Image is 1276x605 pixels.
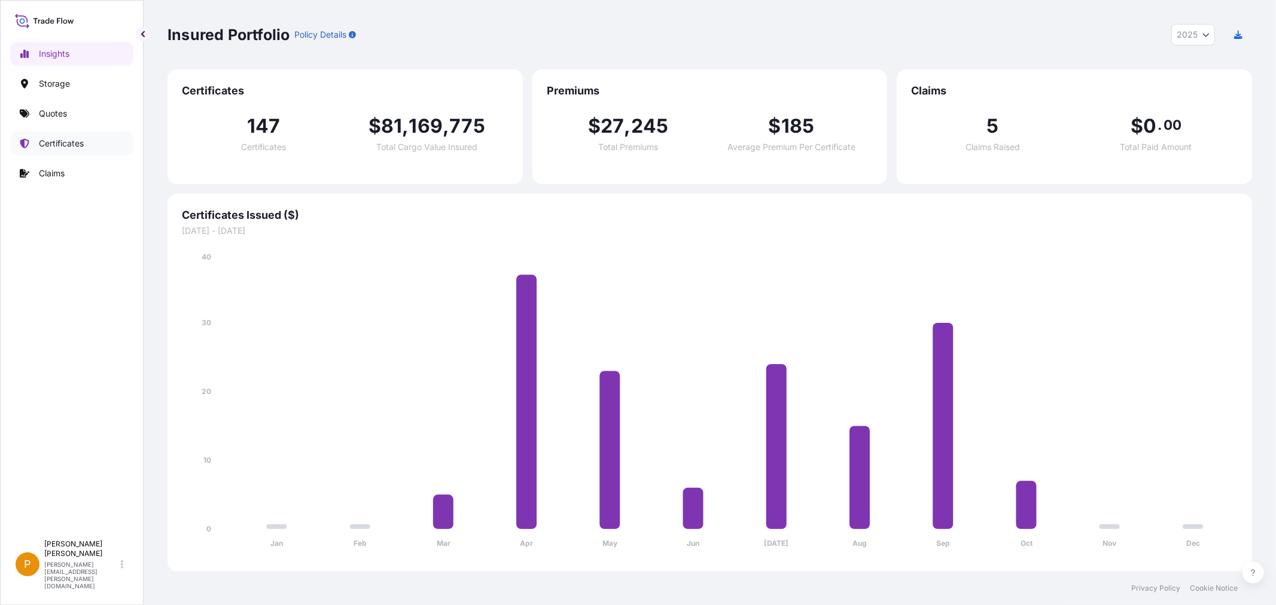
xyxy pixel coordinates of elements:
[1120,143,1192,151] span: Total Paid Amount
[39,167,65,179] p: Claims
[10,72,133,96] a: Storage
[1186,539,1200,548] tspan: Dec
[241,143,286,151] span: Certificates
[1103,539,1117,548] tspan: Nov
[206,524,211,533] tspan: 0
[437,539,450,548] tspan: Mar
[39,78,70,90] p: Storage
[769,117,781,136] span: $
[1021,539,1033,548] tspan: Oct
[987,117,999,136] span: 5
[354,539,367,548] tspan: Feb
[409,117,443,136] span: 169
[631,117,669,136] span: 245
[520,539,533,548] tspan: Apr
[588,117,601,136] span: $
[24,558,31,570] span: P
[247,117,281,136] span: 147
[1143,117,1156,136] span: 0
[376,143,477,151] span: Total Cargo Value Insured
[449,117,485,136] span: 775
[168,25,290,44] p: Insured Portfolio
[202,252,211,261] tspan: 40
[10,132,133,155] a: Certificates
[966,143,1020,151] span: Claims Raised
[687,539,699,548] tspan: Jun
[1131,117,1143,136] span: $
[1177,29,1198,41] span: 2025
[911,84,1238,98] span: Claims
[39,48,69,60] p: Insights
[44,539,118,558] p: [PERSON_NAME] [PERSON_NAME]
[294,29,346,41] p: Policy Details
[1131,583,1180,593] a: Privacy Policy
[624,117,631,136] span: ,
[602,539,618,548] tspan: May
[202,387,211,396] tspan: 20
[936,539,950,548] tspan: Sep
[10,42,133,66] a: Insights
[601,117,624,136] span: 27
[182,225,1238,237] span: [DATE] - [DATE]
[202,318,211,327] tspan: 30
[1190,583,1238,593] a: Cookie Notice
[270,539,283,548] tspan: Jan
[402,117,409,136] span: ,
[39,108,67,120] p: Quotes
[44,561,118,589] p: [PERSON_NAME][EMAIL_ADDRESS][PERSON_NAME][DOMAIN_NAME]
[182,208,1238,222] span: Certificates Issued ($)
[598,143,658,151] span: Total Premiums
[39,137,84,149] p: Certificates
[1171,24,1215,45] button: Year Selector
[852,539,867,548] tspan: Aug
[369,117,381,136] span: $
[547,84,873,98] span: Premiums
[381,117,402,136] span: 81
[182,84,508,98] span: Certificates
[765,539,789,548] tspan: [DATE]
[1158,120,1162,130] span: .
[781,117,815,136] span: 185
[727,143,855,151] span: Average Premium Per Certificate
[10,102,133,126] a: Quotes
[10,161,133,185] a: Claims
[203,456,211,465] tspan: 10
[1164,120,1181,130] span: 00
[443,117,449,136] span: ,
